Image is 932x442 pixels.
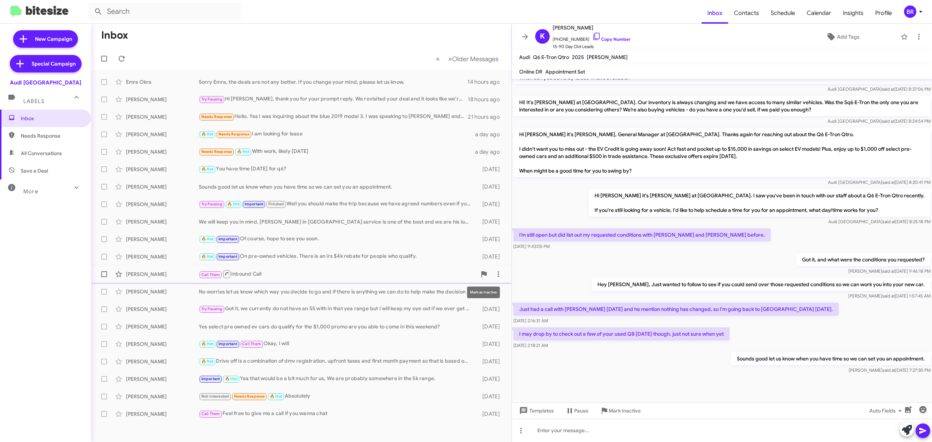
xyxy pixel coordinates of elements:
span: Add Tags [837,30,860,43]
nav: Page navigation example [432,51,503,66]
a: Schedule [765,3,801,24]
span: Needs Response [218,132,249,137]
p: Hi [PERSON_NAME] it's [PERSON_NAME], General Manager at [GEOGRAPHIC_DATA]. Thanks again for reach... [513,128,931,177]
span: said at [882,293,895,299]
div: [DATE] [474,305,506,313]
span: [DATE] 2:18:21 AM [513,343,548,348]
span: Important [245,202,264,206]
div: Inbound Call [199,269,477,279]
span: Labels [23,98,44,104]
div: Yes select pre owned ev cars do qualify for the $1,000 promo are you able to come in this weekend? [199,323,474,330]
span: Try Pausing [201,97,222,102]
div: On pre-owned vehicles. There is an irs $4k rebate for people who qualify. [199,252,474,261]
span: 🔥 Hot [201,132,214,137]
span: Auto Fields [869,404,904,417]
span: Appointment Set [545,68,585,75]
span: said at [882,118,895,124]
div: Audi [GEOGRAPHIC_DATA] [10,79,81,86]
div: [DATE] [474,323,506,330]
div: [DATE] [474,183,506,190]
h1: Inbox [101,29,128,41]
span: 🔥 Hot [201,342,214,346]
div: [PERSON_NAME] [126,166,199,173]
div: Sorry Emre, the deals are not any better. If you change your mind, please let us know. [199,78,467,86]
div: BR [904,5,916,18]
span: said at [882,367,895,373]
div: Of course, hope to see you soon. [199,235,474,243]
button: Mark Inactive [594,404,647,417]
span: 15-90 Day Old Leads [553,43,631,50]
div: [DATE] [474,375,506,383]
span: Try Pausing [201,202,222,206]
span: Important [218,237,237,241]
div: Emre Okra [126,78,199,86]
div: [PERSON_NAME] [126,201,199,208]
div: [DATE] [474,393,506,400]
span: Call Them [242,342,261,346]
div: Drive off is a combination of dmv registration, upfront taxes and first month payment so that is ... [199,357,474,366]
span: Q6 E-Tron Qtro [533,54,569,60]
p: Hey [PERSON_NAME], Just wanted to follow to see if you could send over those requested conditions... [592,278,931,291]
span: Pause [574,404,588,417]
div: 14 hours ago [467,78,506,86]
div: Mark as Inactive [467,287,500,298]
span: said at [882,86,895,92]
span: Insights [837,3,869,24]
p: I’m still open but did list out my requested conditions with [PERSON_NAME] and [PERSON_NAME] before. [513,228,771,241]
div: [PERSON_NAME] [126,375,199,383]
span: said at [882,179,895,185]
span: Needs Response [201,114,232,119]
span: All Conversations [21,150,62,157]
a: Copy Number [592,36,631,42]
button: Next [444,51,503,66]
div: a day ago [474,131,506,138]
div: I am looking for lease [199,130,474,138]
p: Hi! It's [PERSON_NAME] at [GEOGRAPHIC_DATA]. Our inventory is always changing and we have access ... [513,96,931,116]
div: 21 hours ago [468,113,506,121]
span: New Campaign [35,35,72,43]
span: 🔥 Hot [237,149,249,154]
span: Inbox [21,115,83,122]
div: [DATE] [474,201,506,208]
div: Feel free to give me a call if you wanna chat [199,410,474,418]
div: [DATE] [474,358,506,365]
div: [PERSON_NAME] [126,236,199,243]
div: You have time [DATE] for q6? [199,165,474,173]
div: Hi [PERSON_NAME], thank you for your prompt reply. We revisited your deal and it looks like we're... [199,95,468,103]
span: Audi [GEOGRAPHIC_DATA] [DATE] 8:25:18 PM [828,219,931,224]
span: Save a Deal [21,167,48,174]
span: [DATE] 2:16:31 AM [513,318,548,323]
span: 🔥 Hot [225,376,237,381]
span: 2025 [572,54,584,60]
div: a day ago [474,148,506,155]
a: Profile [869,3,898,24]
div: 18 hours ago [468,96,506,103]
span: Online DR [519,68,542,75]
a: Calendar [801,3,837,24]
span: Not-Interested [201,394,229,399]
div: No worries let us know which way you decide to go and if there is anything we can do to help make... [199,288,474,295]
div: [PERSON_NAME] [126,271,199,278]
span: Try Pausing [201,307,222,311]
span: 🔥 Hot [270,394,282,399]
div: [PERSON_NAME] [126,113,199,121]
span: « [436,54,440,63]
p: Sounds good let us know when you have time so we can set you an appointment. [731,352,931,365]
div: Yea that would be a bit much for us, We are probably somewhere in the 5k range. [199,375,474,383]
p: Just had a call with [PERSON_NAME] [DATE] and he mention nothing has changed, so I'm going back t... [513,303,839,316]
span: 🔥 Hot [201,167,214,171]
span: Audi [GEOGRAPHIC_DATA] [DATE] 8:37:06 PM [828,86,931,92]
a: Special Campaign [10,55,82,72]
span: Needs Response [21,132,83,139]
span: Call Them [201,411,220,416]
span: Special Campaign [32,60,76,67]
div: We will keep you in mind. [PERSON_NAME] in [GEOGRAPHIC_DATA] service is one of the best and we ar... [199,218,474,225]
div: [PERSON_NAME] [126,323,199,330]
a: Contacts [728,3,765,24]
div: [DATE] [474,340,506,348]
div: Sounds good let us know when you have time so we can set you an appointment. [199,183,474,190]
